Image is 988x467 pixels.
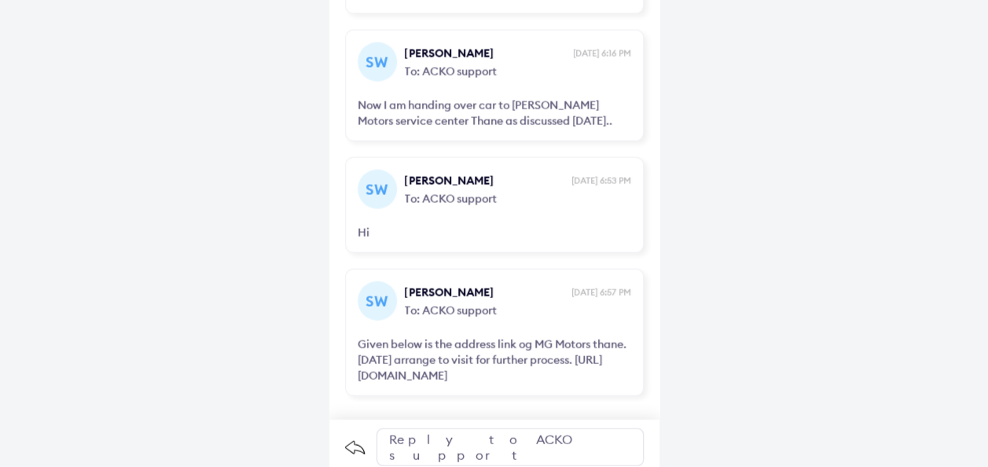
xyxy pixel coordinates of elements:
div: Given below is the address link og MG Motors thane. [DATE] arrange to visit for further process. ... [358,336,631,384]
span: [PERSON_NAME] [405,285,567,300]
div: Now I am handing over car to [PERSON_NAME] Motors service center Thane as discussed [DATE].. [358,97,631,129]
span: [DATE] 6:16 PM [573,47,631,60]
span: [DATE] 6:57 PM [571,286,631,299]
div: sw [358,42,397,82]
span: [PERSON_NAME] [405,173,567,189]
div: Reply to ACKO support [376,428,644,466]
span: To: ACKO support [405,300,631,318]
span: [PERSON_NAME] [405,46,569,61]
div: sw [358,281,397,321]
span: [DATE] 6:53 PM [571,175,631,187]
span: To: ACKO support [405,189,631,207]
div: Hi [358,225,631,241]
span: To: ACKO support [405,61,631,79]
div: sw [358,170,397,209]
